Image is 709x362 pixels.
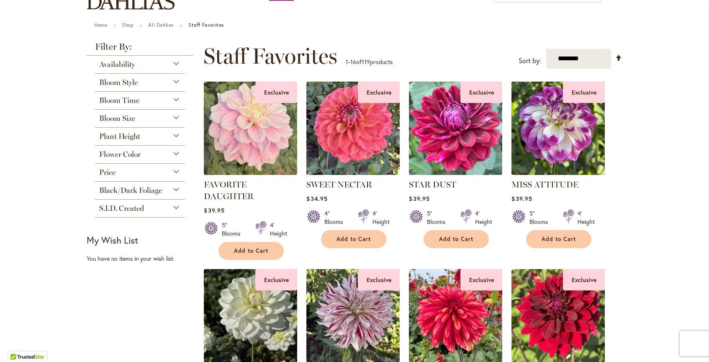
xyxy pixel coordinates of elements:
div: 5" Blooms [529,209,553,226]
span: 1 [346,58,348,66]
img: STAR DUST [409,82,502,175]
strong: Filter By: [87,42,193,56]
span: S.I.D. Created [99,204,144,213]
div: 5" Blooms [222,221,245,238]
a: MISS ATTITUDE [511,180,578,190]
span: Bloom Style [99,78,138,87]
img: SWEET NECTAR [306,82,400,175]
span: 16 [350,58,356,66]
iframe: Launch Accessibility Center [6,332,30,356]
a: STAR DUST Exclusive [409,169,502,177]
img: FAVORITE DAUGHTER [204,82,297,175]
p: - of products [346,55,393,69]
div: Exclusive [255,269,297,290]
div: 5" Blooms [427,209,450,226]
a: Home [94,22,107,28]
a: SWEET NECTAR [306,180,372,190]
strong: Staff Favorites [188,22,224,28]
button: Add to Cart [321,230,386,248]
div: You have no items in your wish list. [87,254,198,263]
span: $39.95 [204,206,224,214]
span: 119 [362,58,370,66]
div: 4' Height [475,209,492,226]
div: Exclusive [460,82,502,103]
div: Exclusive [358,82,400,103]
strong: My Wish List [87,234,138,246]
span: $34.95 [306,195,327,203]
div: 4" Blooms [324,209,348,226]
div: Exclusive [563,269,605,290]
span: Staff Favorites [203,44,337,69]
span: Add to Cart [542,236,576,243]
label: Sort by: [519,53,541,69]
span: Add to Cart [439,236,473,243]
span: Bloom Time [99,96,139,105]
div: Exclusive [460,269,502,290]
img: MISS ATTITUDE [509,79,607,177]
div: Exclusive [358,269,400,290]
a: FAVORITE DAUGHTER [204,180,254,201]
span: $39.95 [409,195,429,203]
a: SWEET NECTAR Exclusive [306,169,400,177]
span: Availability [99,60,135,69]
span: Add to Cart [234,247,268,254]
a: Shop [122,22,134,28]
span: Flower Color [99,150,141,159]
div: Exclusive [255,82,297,103]
a: All Dahlias [148,22,174,28]
span: Price [99,168,116,177]
div: Exclusive [563,82,605,103]
div: 4' Height [372,209,390,226]
a: FAVORITE DAUGHTER Exclusive [204,169,297,177]
span: Bloom Size [99,114,135,123]
span: Plant Height [99,132,140,141]
div: 4' Height [578,209,595,226]
button: Add to Cart [526,230,591,248]
span: Add to Cart [337,236,371,243]
button: Add to Cart [424,230,489,248]
span: $39.95 [511,195,532,203]
div: 4' Height [270,221,287,238]
span: Black/Dark Foliage [99,186,162,195]
a: STAR DUST [409,180,456,190]
a: MISS ATTITUDE Exclusive [511,169,605,177]
button: Add to Cart [218,242,284,260]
